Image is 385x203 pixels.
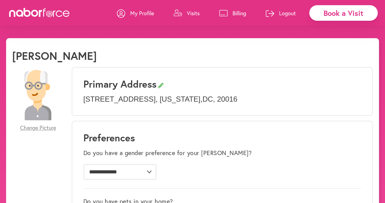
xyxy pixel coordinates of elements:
[130,9,154,17] p: My Profile
[117,4,154,22] a: My Profile
[13,70,63,120] img: 28479a6084c73c1d882b58007db4b51f.png
[83,78,361,90] h3: Primary Address
[233,9,246,17] p: Billing
[279,9,296,17] p: Logout
[83,95,361,104] p: [STREET_ADDRESS] , [US_STATE] , DC , 20016
[20,125,56,131] span: Change Picture
[187,9,200,17] p: Visits
[219,4,246,22] a: Billing
[309,5,378,21] div: Book a Visit
[83,149,252,157] label: Do you have a gender preference for your [PERSON_NAME]?
[266,4,296,22] a: Logout
[173,4,200,22] a: Visits
[83,132,361,143] h1: Preferences
[12,49,97,62] h1: [PERSON_NAME]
